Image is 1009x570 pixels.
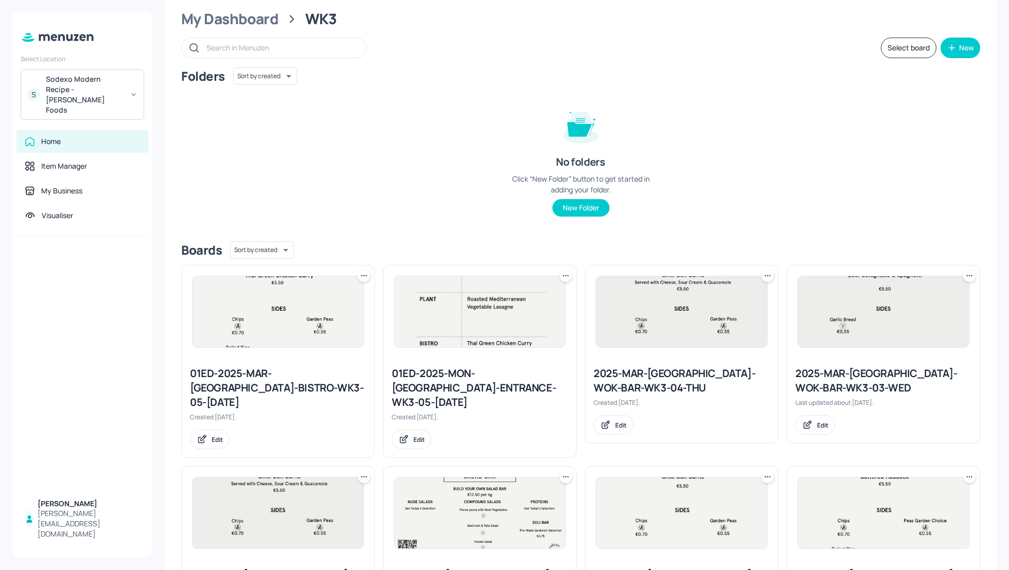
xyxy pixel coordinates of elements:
img: 2025-07-25-1753449405915jltqj59bnj8.jpeg [596,477,767,548]
img: folder-empty [555,99,606,151]
div: Edit [817,421,828,430]
img: 2025-02-28-1740741031743xlroaxzll6.jpeg [394,276,565,347]
img: 2025-04-08-1744121919414n9r7jajpsxa.jpeg [596,276,767,347]
div: Boards [181,242,222,258]
input: Search in Menuzen [206,40,356,55]
div: Edit [212,435,223,444]
img: 2025-02-24-1740399191647vt4uo7g1mo.jpeg [394,477,565,548]
div: No folders [556,155,605,169]
img: 2025-02-21-1740175746274z1wsiqlllof.jpeg [798,477,969,548]
div: S [27,88,40,101]
div: Visualiser [42,210,73,221]
div: Edit [413,435,425,444]
div: Sort by created [230,240,294,260]
button: New Folder [552,199,610,217]
div: Sodexo Modern Recipe - [PERSON_NAME] Foods [46,74,124,115]
div: Folders [181,68,225,84]
div: My Business [41,186,82,196]
button: Select board [881,38,936,58]
div: Created [DATE]. [190,413,366,421]
div: [PERSON_NAME][EMAIL_ADDRESS][DOMAIN_NAME] [38,508,140,539]
div: Edit [615,421,627,430]
div: [PERSON_NAME] [38,498,140,509]
div: New [959,44,974,51]
button: New [941,38,980,58]
div: WK3 [305,10,337,28]
div: Created [DATE]. [594,398,770,407]
div: Created [DATE]. [392,413,568,421]
div: Home [41,136,61,147]
div: My Dashboard [181,10,279,28]
div: Click “New Folder” button to get started in adding your folder. [503,173,658,195]
div: Select Location [21,55,144,63]
div: 01ED-2025-MON-[GEOGRAPHIC_DATA]-ENTRANCE-WK3-05-[DATE] [392,366,568,409]
div: Item Manager [41,161,87,171]
div: Sort by created [233,66,297,86]
img: 2025-02-21-1740176197256ggoq8mylj8.jpeg [193,276,363,347]
div: 01ED-2025-MAR-[GEOGRAPHIC_DATA]-BISTRO-WK3-05-[DATE] [190,366,366,409]
img: 2025-04-08-1744121919414n9r7jajpsxa.jpeg [193,477,363,548]
div: 2025-MAR-[GEOGRAPHIC_DATA]-WOK-BAR-WK3-03-WED [795,366,971,395]
div: 2025-MAR-[GEOGRAPHIC_DATA]-WOK-BAR-WK3-04-THU [594,366,770,395]
div: Last updated about [DATE]. [795,398,971,407]
img: 2025-08-27-1756290764118l4dxknc7vxr.jpeg [798,276,969,347]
